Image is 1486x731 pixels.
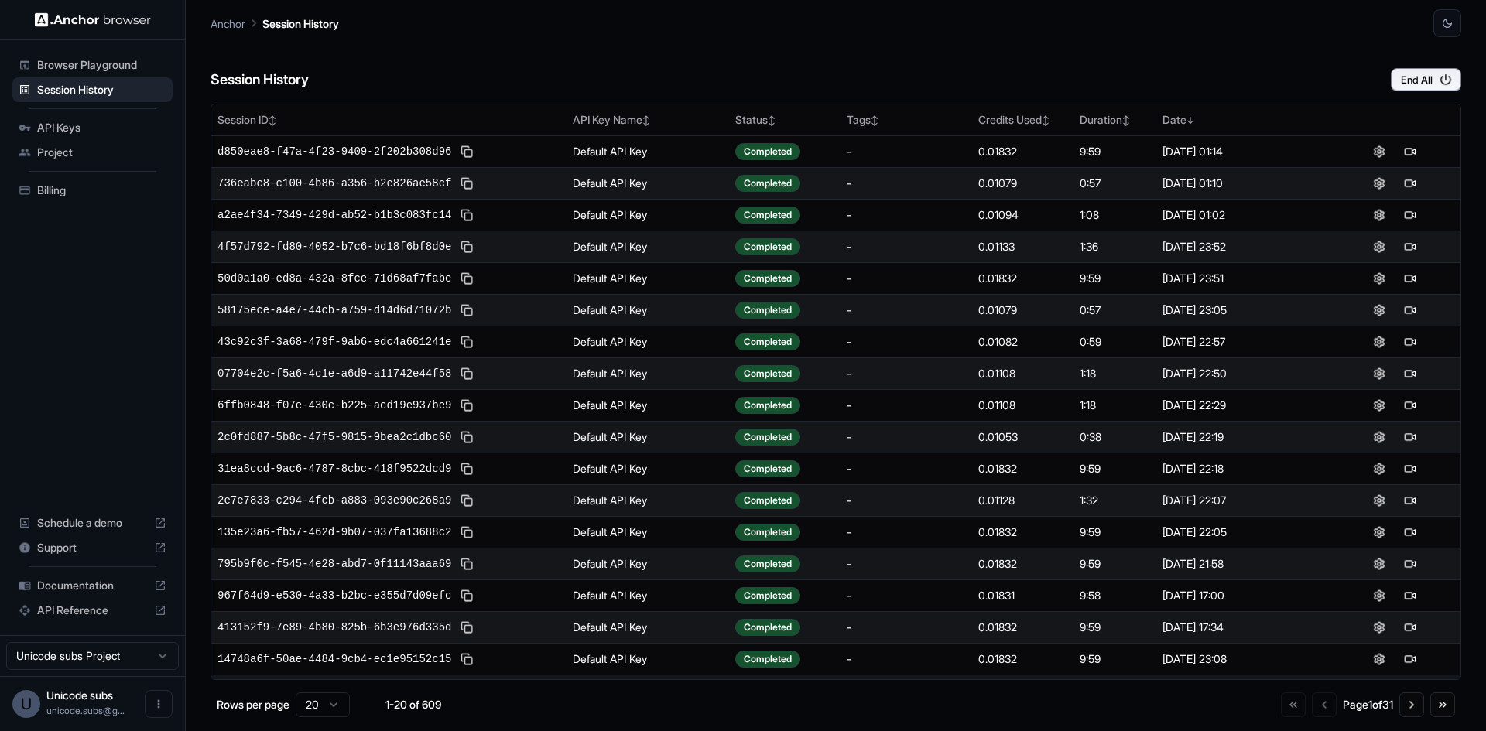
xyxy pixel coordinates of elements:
[847,461,966,477] div: -
[1080,271,1149,286] div: 9:59
[735,397,800,414] div: Completed
[1080,588,1149,603] div: 9:58
[217,271,451,286] span: 50d0a1a0-ed8a-432a-8fce-71d68af7fabe
[567,294,729,326] td: Default API Key
[978,651,1067,667] div: 0.01832
[978,461,1067,477] div: 0.01832
[735,555,800,572] div: Completed
[1162,302,1323,318] div: [DATE] 23:05
[978,556,1067,572] div: 0.01832
[847,366,966,381] div: -
[735,619,800,636] div: Completed
[217,176,451,191] span: 736eabc8-c100-4b86-a356-b2e826ae58cf
[217,144,451,159] span: d850eae8-f47a-4f23-9409-2f202b308d96
[847,144,966,159] div: -
[978,302,1067,318] div: 0.01079
[217,207,451,223] span: a2ae4f34-7349-429d-ab52-b1b3c083fc14
[375,697,452,712] div: 1-20 of 609
[847,271,966,286] div: -
[12,178,173,203] div: Billing
[567,484,729,516] td: Default API Key
[1080,524,1149,540] div: 9:59
[735,524,800,541] div: Completed
[217,651,451,667] span: 14748a6f-50ae-4484-9cb4-ec1e95152c15
[12,53,173,77] div: Browser Playground
[37,145,166,160] span: Project
[269,114,276,126] span: ↕
[735,238,800,255] div: Completed
[978,493,1067,508] div: 0.01128
[567,453,729,484] td: Default API Key
[735,143,800,160] div: Completed
[573,112,723,128] div: API Key Name
[217,493,451,508] span: 2e7e7833-c294-4fcb-a883-093e90c268a9
[217,334,451,350] span: 43c92c3f-3a68-479f-9ab6-edc4a661241e
[978,429,1067,445] div: 0.01053
[978,398,1067,413] div: 0.01108
[1162,334,1323,350] div: [DATE] 22:57
[735,587,800,604] div: Completed
[847,651,966,667] div: -
[211,15,245,32] p: Anchor
[1080,176,1149,191] div: 0:57
[1162,651,1323,667] div: [DATE] 23:08
[1162,588,1323,603] div: [DATE] 17:00
[1080,334,1149,350] div: 0:59
[217,429,451,445] span: 2c0fd887-5b8c-47f5-9815-9bea2c1dbc60
[1080,398,1149,413] div: 1:18
[567,421,729,453] td: Default API Key
[37,120,166,135] span: API Keys
[847,493,966,508] div: -
[1162,207,1323,223] div: [DATE] 01:02
[35,12,151,27] img: Anchor Logo
[567,548,729,579] td: Default API Key
[37,82,166,97] span: Session History
[1186,114,1194,126] span: ↓
[1343,697,1393,712] div: Page 1 of 31
[217,556,451,572] span: 795b9f0c-f545-4e28-abd7-0f11143aaa69
[735,492,800,509] div: Completed
[217,461,451,477] span: 31ea8ccd-9ac6-4787-8cbc-418f9522dcd9
[1080,366,1149,381] div: 1:18
[1162,493,1323,508] div: [DATE] 22:07
[978,271,1067,286] div: 0.01832
[217,112,560,128] div: Session ID
[567,357,729,389] td: Default API Key
[46,705,125,716] span: unicode.subs@gmail.com
[12,598,173,623] div: API Reference
[567,579,729,611] td: Default API Key
[567,135,729,167] td: Default API Key
[1162,398,1323,413] div: [DATE] 22:29
[735,460,800,477] div: Completed
[1162,112,1323,128] div: Date
[46,688,113,702] span: Unicode subs
[847,239,966,254] div: -
[37,515,148,531] span: Schedule a demo
[1162,144,1323,159] div: [DATE] 01:14
[735,207,800,224] div: Completed
[735,302,800,319] div: Completed
[1042,114,1049,126] span: ↕
[1080,144,1149,159] div: 9:59
[1162,556,1323,572] div: [DATE] 21:58
[211,69,309,91] h6: Session History
[847,334,966,350] div: -
[847,207,966,223] div: -
[1162,461,1323,477] div: [DATE] 22:18
[37,578,148,593] span: Documentation
[1162,271,1323,286] div: [DATE] 23:51
[1162,524,1323,540] div: [DATE] 22:05
[1162,366,1323,381] div: [DATE] 22:50
[217,239,451,254] span: 4f57d792-fd80-4052-b7c6-bd18f6bf8d0e
[847,398,966,413] div: -
[978,176,1067,191] div: 0.01079
[978,366,1067,381] div: 0.01108
[217,302,451,318] span: 58175ece-a4e7-44cb-a759-d14d6d71072b
[768,114,776,126] span: ↕
[978,524,1067,540] div: 0.01832
[12,573,173,598] div: Documentation
[567,675,729,706] td: Default API Key
[1080,620,1149,635] div: 9:59
[735,429,800,446] div: Completed
[871,114,878,126] span: ↕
